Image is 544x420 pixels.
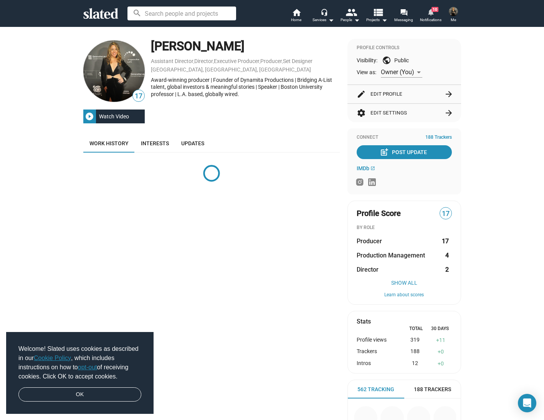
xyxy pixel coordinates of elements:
span: , [193,60,194,64]
div: Watch Video [96,110,132,123]
span: 10 [432,7,438,12]
div: Post Update [381,145,427,159]
a: [GEOGRAPHIC_DATA], [GEOGRAPHIC_DATA], [GEOGRAPHIC_DATA] [151,66,311,73]
span: Me [451,15,456,25]
a: dismiss cookie message [18,387,141,402]
mat-icon: settings [357,108,366,118]
span: + [436,337,439,343]
button: Services [310,8,337,25]
mat-icon: arrow_drop_down [326,15,336,25]
button: People [337,8,364,25]
div: People [341,15,360,25]
a: Work history [83,134,135,153]
input: Search people and projects [127,7,236,20]
strong: 17 [442,237,449,245]
mat-icon: arrow_forward [444,90,453,99]
span: Director [357,266,379,274]
button: Edit Settings [357,104,452,122]
a: Messaging [390,8,417,25]
button: Watch Video [83,110,145,123]
span: View as: [357,69,376,76]
span: , [282,60,283,64]
a: opt-out [78,364,97,370]
a: Home [283,8,310,25]
span: 188 Trackers [414,386,451,393]
a: Director [194,58,213,64]
a: Interests [135,134,175,153]
div: BY ROLE [357,225,452,231]
mat-icon: post_add [380,148,389,157]
mat-icon: arrow_drop_down [380,15,389,25]
div: [PERSON_NAME] [151,38,340,55]
a: Cookie Policy [34,355,71,361]
div: Profile Controls [357,45,452,51]
span: Production Management [357,251,425,259]
span: + [438,349,441,355]
strong: 4 [445,251,449,259]
span: , [260,60,260,64]
span: 17 [440,209,451,219]
mat-icon: people [345,7,356,18]
div: Visibility: Public [357,56,452,65]
div: Intros [357,360,400,367]
span: Welcome! Slated uses cookies as described in our , which includes instructions on how to of recei... [18,344,141,381]
div: Award-winning producer | Founder of Dynamita Productions | Bridging A-List talent, global investo... [151,76,340,98]
mat-icon: edit [357,90,366,99]
a: Executive Producer [214,58,260,64]
div: cookieconsent [6,332,154,414]
span: Profile Score [357,208,401,219]
span: 17 [133,91,144,101]
mat-icon: arrow_forward [444,108,453,118]
div: Total [404,326,428,332]
mat-icon: notifications [427,8,434,15]
span: Projects [366,15,387,25]
div: Open Intercom Messenger [518,394,536,412]
a: Set Designer [283,58,313,64]
div: 319 [400,337,430,344]
div: 0 [430,360,451,367]
div: 188 [400,348,430,355]
div: Services [313,15,334,25]
div: 11 [430,337,451,344]
div: Profile views [357,337,400,344]
span: , [213,60,214,64]
a: Producer [260,58,282,64]
span: IMDb [357,165,369,171]
div: 0 [430,348,451,355]
mat-icon: play_circle_filled [85,112,94,121]
span: Producer [357,237,382,245]
a: IMDb [357,165,375,171]
div: Connect [357,134,452,141]
mat-icon: forum [400,8,407,16]
span: Interests [141,140,169,146]
span: Messaging [394,15,413,25]
span: Home [291,15,301,25]
button: Post Update [357,145,452,159]
span: 562 Tracking [357,386,394,393]
mat-icon: headset_mic [321,8,327,15]
button: Ana MenendezMe [444,5,463,25]
a: Updates [175,134,210,153]
a: Assistant Director [151,58,193,64]
button: Learn about scores [357,292,452,298]
div: Trackers [357,348,400,355]
mat-icon: public [382,56,391,65]
button: Show All [357,280,452,286]
mat-card-title: Stats [357,317,371,325]
a: 10Notifications [417,8,444,25]
mat-icon: arrow_drop_down [352,15,361,25]
img: Ana Menendez [83,40,145,102]
button: Projects [364,8,390,25]
span: Notifications [420,15,441,25]
strong: 2 [445,266,449,274]
div: 12 [400,360,430,367]
span: Work history [89,140,129,146]
div: 30 Days [428,326,452,332]
span: + [438,360,441,367]
span: 188 Trackers [425,134,452,141]
mat-icon: view_list [372,7,383,18]
mat-icon: open_in_new [370,166,375,171]
mat-icon: home [292,8,301,17]
span: Updates [181,140,204,146]
span: Owner (You) [381,68,414,76]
